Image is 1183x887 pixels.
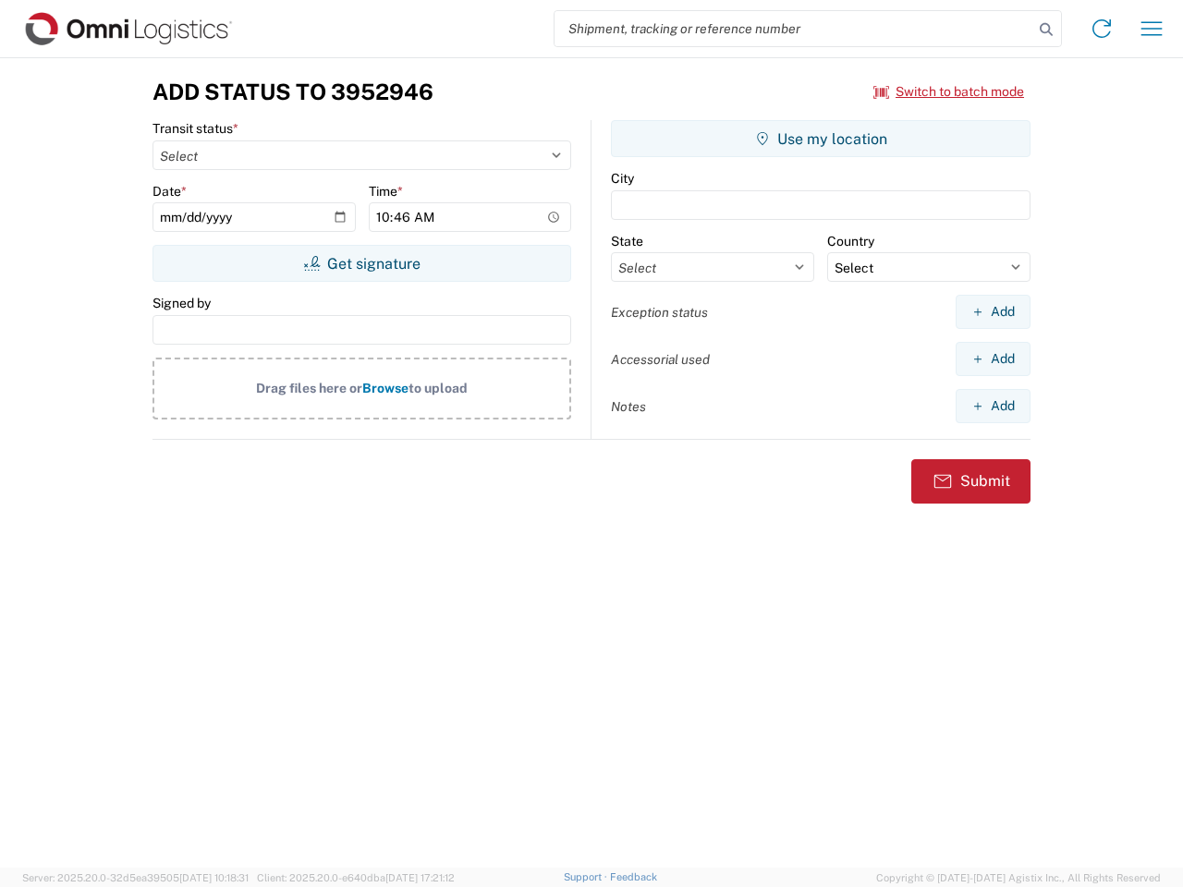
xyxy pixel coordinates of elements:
[876,869,1161,886] span: Copyright © [DATE]-[DATE] Agistix Inc., All Rights Reserved
[610,871,657,882] a: Feedback
[827,233,874,249] label: Country
[611,170,634,187] label: City
[611,233,643,249] label: State
[369,183,403,200] label: Time
[611,120,1031,157] button: Use my location
[911,459,1031,504] button: Submit
[611,398,646,415] label: Notes
[257,872,455,883] span: Client: 2025.20.0-e640dba
[611,351,710,368] label: Accessorial used
[611,304,708,321] label: Exception status
[385,872,455,883] span: [DATE] 17:21:12
[179,872,249,883] span: [DATE] 10:18:31
[256,381,362,395] span: Drag files here or
[152,120,238,137] label: Transit status
[956,342,1031,376] button: Add
[362,381,409,395] span: Browse
[22,872,249,883] span: Server: 2025.20.0-32d5ea39505
[956,389,1031,423] button: Add
[152,79,433,105] h3: Add Status to 3952946
[152,245,571,282] button: Get signature
[956,295,1031,329] button: Add
[152,295,211,311] label: Signed by
[555,11,1033,46] input: Shipment, tracking or reference number
[873,77,1024,107] button: Switch to batch mode
[152,183,187,200] label: Date
[409,381,468,395] span: to upload
[564,871,610,882] a: Support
